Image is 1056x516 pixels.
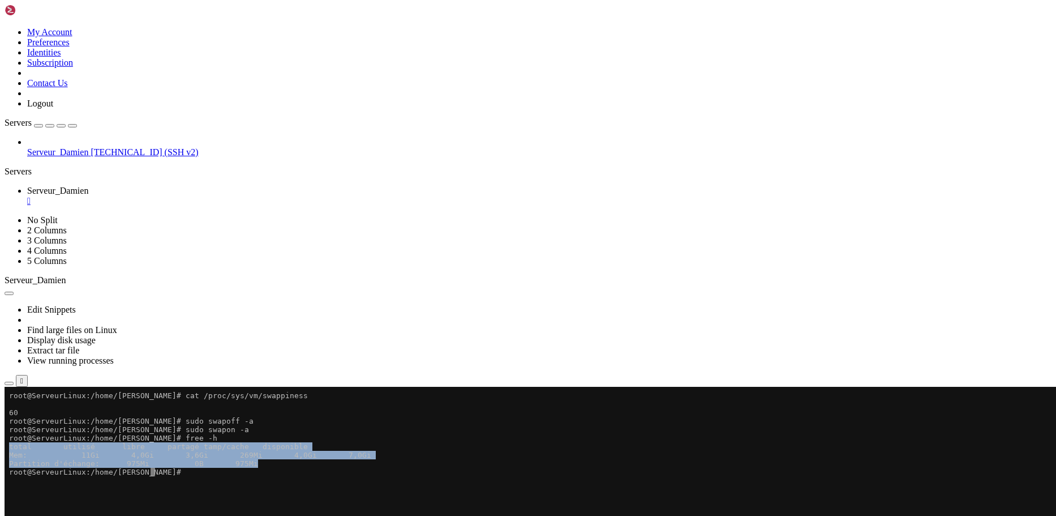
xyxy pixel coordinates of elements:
[27,147,1051,157] a: Serveur_Damien [TECHNICAL_ID] (SSH v2)
[5,5,909,13] x-row: root@ServeurLinux:/home/[PERSON_NAME]# cat /proc/sys/vm/swappiness
[5,39,909,47] x-row: root@ServeurLinux:/home/[PERSON_NAME]# sudo swapon -a
[5,81,909,89] x-row: root@ServeurLinux:/home/[PERSON_NAME]#
[27,137,1051,157] li: Serveur_Damien [TECHNICAL_ID] (SSH v2)
[5,30,909,39] x-row: root@ServeurLinux:/home/[PERSON_NAME]# sudo swapoff -a
[27,356,114,365] a: View running processes
[27,225,67,235] a: 2 Columns
[27,78,68,88] a: Contact Us
[27,99,53,108] a: Logout
[5,118,77,127] a: Servers
[5,47,909,56] x-row: root@ServeurLinux:/home/[PERSON_NAME]# free -h
[27,305,76,314] a: Edit Snippets
[27,325,117,335] a: Find large files on Linux
[27,196,1051,206] a: 
[27,346,79,355] a: Extract tar file
[5,73,254,81] span: Partition d'échange: 975Mi 0B 975Mi
[5,275,66,285] span: Serveur_Damien
[5,118,32,127] span: Servers
[27,256,67,266] a: 5 Columns
[27,246,67,255] a: 4 Columns
[5,167,1051,177] div: Servers
[27,147,88,157] span: Serveur_Damien
[27,37,70,47] a: Preferences
[27,215,58,225] a: No Split
[5,5,70,16] img: Shellngn
[91,147,198,157] span: [TECHNICAL_ID] (SSH v2)
[20,377,23,385] div: 
[27,236,67,245] a: 3 Columns
[27,27,72,37] a: My Account
[5,22,909,30] x-row: 60
[27,186,1051,206] a: Serveur_Damien
[27,186,88,195] span: Serveur_Damien
[5,64,909,73] x-row: Mem: 11Gi 4,0Gi 3,6Gi 269Mi 4,0Gi 7,0Gi
[27,58,73,67] a: Subscription
[27,48,61,57] a: Identities
[5,56,303,64] span: total utilisé libre partagé tamp/cache disponible
[27,335,96,345] a: Display disk usage
[146,81,151,89] div: (32, 9)
[16,375,28,387] button: 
